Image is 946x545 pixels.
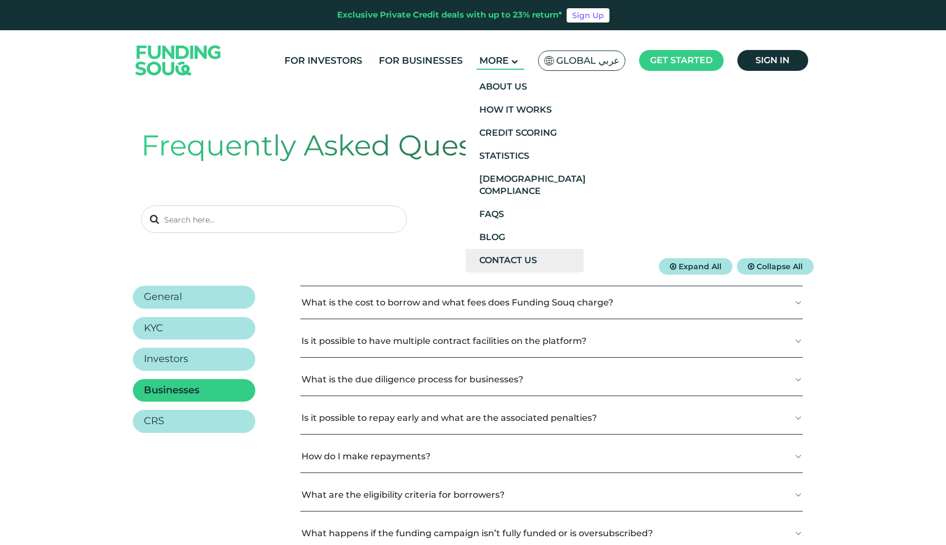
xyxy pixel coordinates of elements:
h2: KYC [144,322,163,335]
a: [DEMOGRAPHIC_DATA] Compliance [466,168,584,203]
a: KYC [133,317,255,340]
a: Sign in [737,50,808,71]
button: Expand All [659,258,732,275]
a: For Businesses [376,52,466,70]
a: Contact Us [466,249,584,272]
span: Get started [650,55,713,65]
a: General [133,286,255,309]
a: Sign Up [567,8,609,23]
input: Search here... [141,205,407,233]
a: How It Works [466,98,584,121]
a: For Investors [282,52,365,70]
button: What is the due diligence process for businesses? [300,363,803,396]
a: FAQs [466,203,584,226]
button: What are the eligibility criteria for borrowers? [300,479,803,511]
button: What is the cost to borrow and what fees does Funding Souq charge? [300,286,803,319]
h2: Investors [144,353,188,365]
a: Credit Scoring [466,121,584,144]
div: Frequently Asked Questions [141,124,805,167]
a: Businesses [133,379,255,402]
button: Is it possible to repay early and what are the associated penalties? [300,402,803,434]
img: Logo [125,32,232,88]
button: Is it possible to have multiple contract facilities on the platform? [300,325,803,357]
span: Collapse All [757,262,803,271]
img: SA Flag [544,56,554,65]
a: Blog [466,226,584,249]
span: Expand All [679,262,721,271]
h2: CRS [144,415,164,427]
a: Investors [133,348,255,371]
h2: General [144,291,182,303]
a: Statistics [466,144,584,168]
h2: Businesses [144,385,199,397]
button: How do I make repayments? [300,440,803,472]
span: More [479,55,508,66]
a: CRS [133,410,255,433]
a: About Us [466,75,584,98]
div: Exclusive Private Credit deals with up to 23% return* [337,9,562,21]
span: Global عربي [556,54,619,67]
span: Sign in [755,55,790,65]
button: Collapse All [737,258,814,275]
